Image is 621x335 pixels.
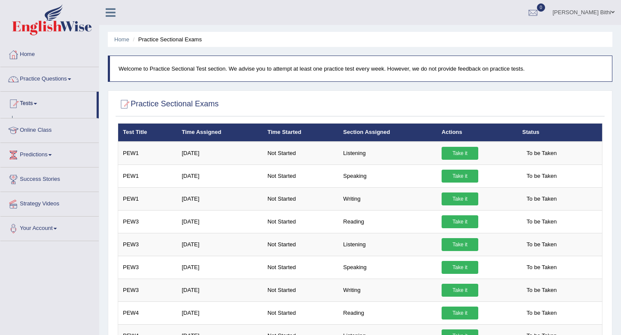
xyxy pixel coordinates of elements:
a: Take Practice Sectional Test [16,116,97,131]
td: PEW3 [118,279,177,301]
td: Listening [339,142,437,165]
a: Take it [442,170,478,183]
a: Strategy Videos [0,192,99,214]
a: Online Class [0,118,99,140]
td: PEW1 [118,164,177,187]
h2: Practice Sectional Exams [118,98,219,111]
td: Not Started [263,187,339,210]
td: [DATE] [177,187,263,210]
span: To be Taken [522,147,561,160]
a: Take it [442,238,478,251]
td: Speaking [339,256,437,279]
a: Take it [442,307,478,319]
td: [DATE] [177,210,263,233]
td: PEW1 [118,142,177,165]
span: To be Taken [522,284,561,297]
th: Time Started [263,124,339,142]
td: PEW3 [118,233,177,256]
a: Take it [442,284,478,297]
span: To be Taken [522,238,561,251]
td: [DATE] [177,279,263,301]
td: Not Started [263,279,339,301]
li: Practice Sectional Exams [131,35,202,43]
td: Writing [339,187,437,210]
span: To be Taken [522,170,561,183]
a: Take it [442,215,478,228]
span: To be Taken [522,215,561,228]
span: To be Taken [522,307,561,319]
td: Reading [339,301,437,324]
td: Not Started [263,233,339,256]
th: Section Assigned [339,124,437,142]
a: Predictions [0,143,99,164]
td: [DATE] [177,233,263,256]
td: Reading [339,210,437,233]
td: PEW3 [118,256,177,279]
td: Speaking [339,164,437,187]
a: Practice Questions [0,67,99,89]
td: Not Started [263,164,339,187]
td: [DATE] [177,142,263,165]
td: Writing [339,279,437,301]
td: PEW3 [118,210,177,233]
td: Not Started [263,142,339,165]
a: Home [114,36,129,43]
td: [DATE] [177,256,263,279]
a: Tests [0,92,97,113]
th: Time Assigned [177,124,263,142]
span: To be Taken [522,261,561,274]
th: Actions [437,124,517,142]
a: Take it [442,147,478,160]
span: To be Taken [522,192,561,205]
td: Not Started [263,210,339,233]
td: Not Started [263,301,339,324]
a: Your Account [0,217,99,238]
a: Take it [442,192,478,205]
span: 0 [537,3,546,12]
p: Welcome to Practice Sectional Test section. We advise you to attempt at least one practice test e... [119,65,603,73]
td: [DATE] [177,164,263,187]
a: Take it [442,261,478,274]
th: Status [517,124,602,142]
td: PEW1 [118,187,177,210]
td: Listening [339,233,437,256]
td: PEW4 [118,301,177,324]
th: Test Title [118,124,177,142]
a: Home [0,43,99,64]
td: Not Started [263,256,339,279]
a: Success Stories [0,167,99,189]
td: [DATE] [177,301,263,324]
